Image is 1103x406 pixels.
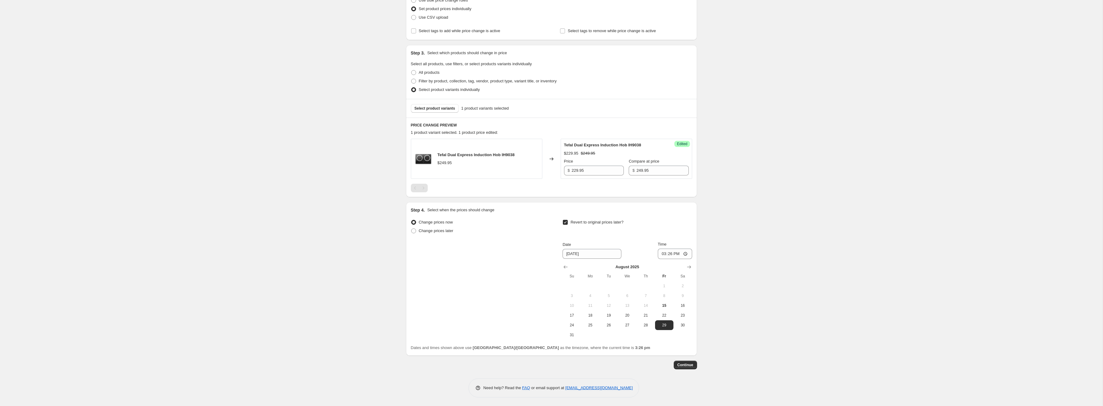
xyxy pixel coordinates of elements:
[639,323,652,328] span: 28
[438,152,515,157] span: Tefal Dual Express Induction Hob IH9038
[411,104,459,113] button: Select product variants
[602,303,616,308] span: 12
[673,301,692,310] button: Saturday August 16 2025
[419,79,557,83] span: Filter by product, collection, tag, vendor, product type, variant title, or inventory
[427,207,494,213] p: Select when the prices should change
[658,242,666,246] span: Time
[522,385,530,390] a: FAQ
[581,310,600,320] button: Monday August 18 2025
[618,301,636,310] button: Wednesday August 13 2025
[620,293,634,298] span: 6
[655,281,673,291] button: Friday August 1 2025
[673,310,692,320] button: Saturday August 23 2025
[632,168,635,173] span: $
[636,271,655,281] th: Thursday
[620,323,634,328] span: 27
[658,274,671,279] span: Fr
[658,293,671,298] span: 8
[602,274,616,279] span: Tu
[411,184,428,192] nav: Pagination
[563,271,581,281] th: Sunday
[563,310,581,320] button: Sunday August 17 2025
[419,228,453,233] span: Change prices later
[565,303,578,308] span: 10
[563,291,581,301] button: Sunday August 3 2025
[658,249,692,259] input: 12:00
[568,28,656,33] span: Select tags to remove while price change is active
[419,87,480,92] span: Select product variants individually
[677,141,687,146] span: Edited
[618,291,636,301] button: Wednesday August 6 2025
[565,333,578,337] span: 31
[655,310,673,320] button: Friday August 22 2025
[411,130,498,135] span: 1 product variant selected. 1 product price edited:
[584,274,597,279] span: Mo
[676,293,689,298] span: 9
[411,62,532,66] span: Select all products, use filters, or select products variants individually
[411,207,425,213] h2: Step 4.
[461,105,509,111] span: 1 product variants selected
[419,220,453,224] span: Change prices now
[411,345,650,350] span: Dates and times shown above use as the timezone, where the current time is
[677,363,693,367] span: Continue
[563,320,581,330] button: Sunday August 24 2025
[565,323,578,328] span: 24
[639,274,652,279] span: Th
[673,291,692,301] button: Saturday August 9 2025
[658,313,671,318] span: 22
[600,271,618,281] th: Tuesday
[473,345,559,350] b: [GEOGRAPHIC_DATA]/[GEOGRAPHIC_DATA]
[564,150,578,156] div: $229.95
[600,320,618,330] button: Tuesday August 26 2025
[639,313,652,318] span: 21
[561,263,570,271] button: Show previous month, July 2025
[685,263,693,271] button: Show next month, September 2025
[674,361,697,369] button: Continue
[636,291,655,301] button: Thursday August 7 2025
[620,274,634,279] span: We
[639,303,652,308] span: 14
[620,313,634,318] span: 20
[602,313,616,318] span: 19
[676,284,689,288] span: 2
[636,310,655,320] button: Thursday August 21 2025
[676,313,689,318] span: 23
[658,323,671,328] span: 29
[570,220,624,224] span: Revert to original prices later?
[655,291,673,301] button: Friday August 8 2025
[618,271,636,281] th: Wednesday
[563,249,621,259] input: 8/15/2025
[676,303,689,308] span: 16
[565,293,578,298] span: 3
[530,385,565,390] span: or email support at
[565,313,578,318] span: 17
[584,293,597,298] span: 4
[411,50,425,56] h2: Step 3.
[427,50,507,56] p: Select which products should change in price
[581,271,600,281] th: Monday
[584,313,597,318] span: 18
[581,291,600,301] button: Monday August 4 2025
[676,323,689,328] span: 30
[676,274,689,279] span: Sa
[564,159,573,164] span: Price
[620,303,634,308] span: 13
[655,271,673,281] th: Friday
[602,323,616,328] span: 26
[568,168,570,173] span: $
[565,274,578,279] span: Su
[600,301,618,310] button: Tuesday August 12 2025
[658,284,671,288] span: 1
[419,70,440,75] span: All products
[673,320,692,330] button: Saturday August 30 2025
[655,320,673,330] button: Friday August 29 2025
[584,303,597,308] span: 11
[600,310,618,320] button: Tuesday August 19 2025
[618,310,636,320] button: Wednesday August 20 2025
[411,123,692,128] h6: PRICE CHANGE PREVIEW
[565,385,633,390] a: [EMAIL_ADDRESS][DOMAIN_NAME]
[673,271,692,281] th: Saturday
[636,301,655,310] button: Thursday August 14 2025
[419,15,448,20] span: Use CSV upload
[581,301,600,310] button: Monday August 11 2025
